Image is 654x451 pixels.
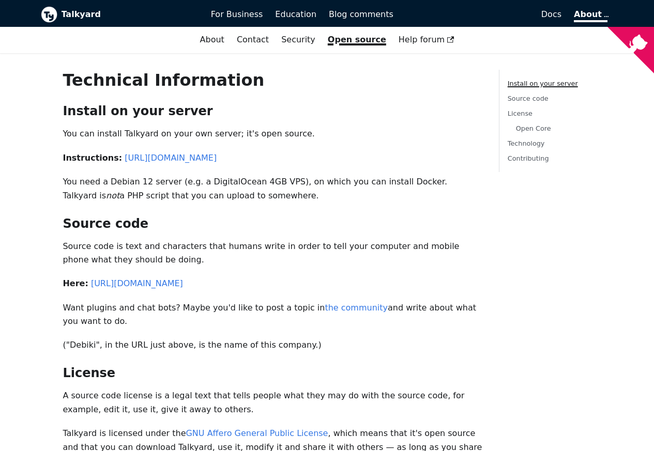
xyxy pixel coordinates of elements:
[231,31,275,49] a: Contact
[63,278,88,288] strong: Here:
[574,9,607,22] a: About
[63,240,482,267] p: Source code is text and characters that humans write in order to tell your computer and mobile ph...
[508,110,533,117] a: License
[275,31,322,49] a: Security
[211,9,263,19] span: For Business
[186,428,328,438] a: GNU Affero General Public License
[400,6,568,23] a: Docs
[508,80,578,87] a: Install on your server
[63,103,482,119] h2: Install on your server
[516,125,551,132] a: Open Core
[323,6,400,23] a: Blog comments
[125,153,217,163] a: [URL][DOMAIN_NAME]
[63,301,482,329] p: Want plugins and chat bots? Maybe you'd like to post a topic in and write about what you want to do.
[392,31,461,49] a: Help forum
[508,154,549,162] a: Contributing
[329,9,393,19] span: Blog comments
[41,6,196,23] a: Talkyard logoTalkyard
[63,338,482,352] p: ("Debiki", in the URL just above, is the name of this company.)
[106,191,119,200] em: not
[205,6,269,23] a: For Business
[62,8,196,21] b: Talkyard
[63,153,122,163] strong: Instructions:
[63,389,482,416] p: A source code license is a legal text that tells people what they may do with the source code, fo...
[508,139,545,147] a: Technology
[63,70,482,90] h1: Technical Information
[194,31,231,49] a: About
[63,175,482,203] p: You need a Debian 12 server (e.g. a DigitalOcean 4GB VPS), on which you can install Docker. Talky...
[275,9,316,19] span: Education
[508,95,549,102] a: Source code
[269,6,323,23] a: Education
[91,278,183,288] a: [URL][DOMAIN_NAME]
[41,6,57,23] img: Talkyard logo
[63,365,482,381] h2: License
[541,9,561,19] span: Docs
[63,216,482,231] h2: Source code
[322,31,392,49] a: Open source
[63,127,482,141] p: You can install Talkyard on your own server; it's open source.
[325,303,388,313] a: the community
[399,35,454,44] span: Help forum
